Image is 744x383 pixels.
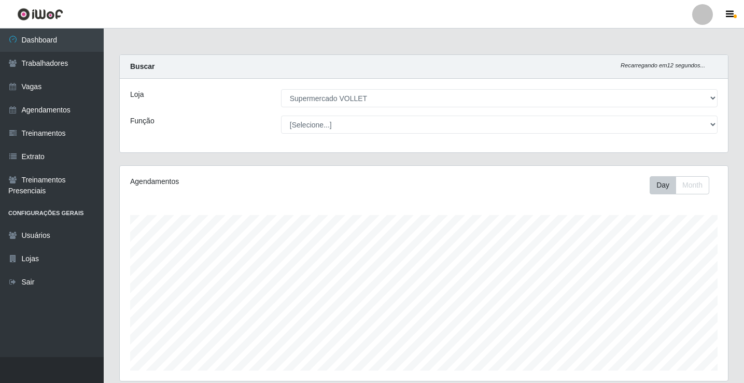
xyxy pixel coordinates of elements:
[130,62,155,70] strong: Buscar
[650,176,676,194] button: Day
[621,62,705,68] i: Recarregando em 12 segundos...
[650,176,709,194] div: First group
[650,176,718,194] div: Toolbar with button groups
[17,8,63,21] img: CoreUI Logo
[130,116,155,126] label: Função
[130,176,366,187] div: Agendamentos
[130,89,144,100] label: Loja
[676,176,709,194] button: Month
